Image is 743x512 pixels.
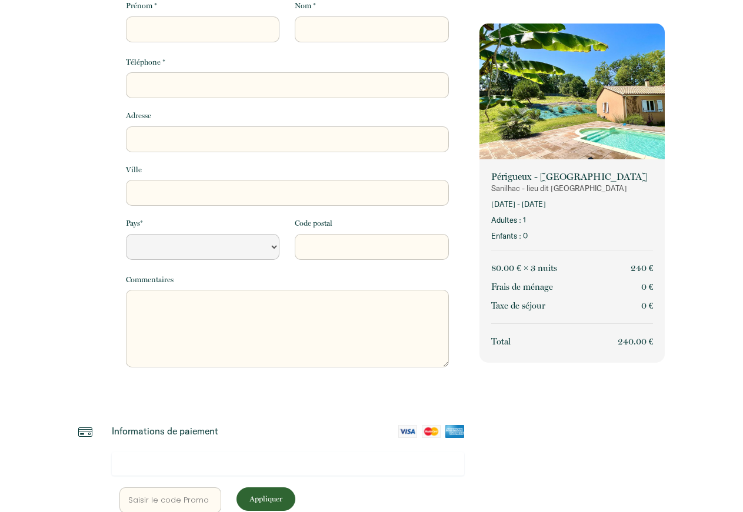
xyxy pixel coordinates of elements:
[126,110,151,122] label: Adresse
[618,336,654,347] span: 240.00 €
[491,261,557,275] p: 80.00 € × 3 nuit
[491,171,653,183] p: Périgueux - [GEOGRAPHIC_DATA]
[554,263,557,273] span: s
[491,336,511,347] span: Total
[236,487,295,511] button: Appliquer
[126,234,279,260] select: Default select example
[398,425,417,438] img: visa-card
[491,183,653,194] p: Sanilhac - lieu dit [GEOGRAPHIC_DATA]
[641,280,654,294] p: 0 €
[126,274,174,286] label: Commentaires
[491,230,653,242] p: Enfants : 0
[631,261,654,275] p: 240 €
[126,217,143,229] label: Pays
[422,425,441,438] img: mastercard
[479,24,665,162] img: rental-image
[445,425,464,438] img: amex
[119,459,457,470] iframe: Secure payment input frame
[295,217,332,229] label: Code postal
[491,199,653,210] p: [DATE] - [DATE]
[241,493,291,504] p: Appliquer
[126,56,165,68] label: Téléphone *
[112,425,218,437] p: Informations de paiement
[491,280,553,294] p: Frais de ménage
[126,164,142,176] label: Ville
[491,299,545,313] p: Taxe de séjour
[641,299,654,313] p: 0 €
[78,425,92,439] img: credit-card
[491,215,653,226] p: Adultes : 1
